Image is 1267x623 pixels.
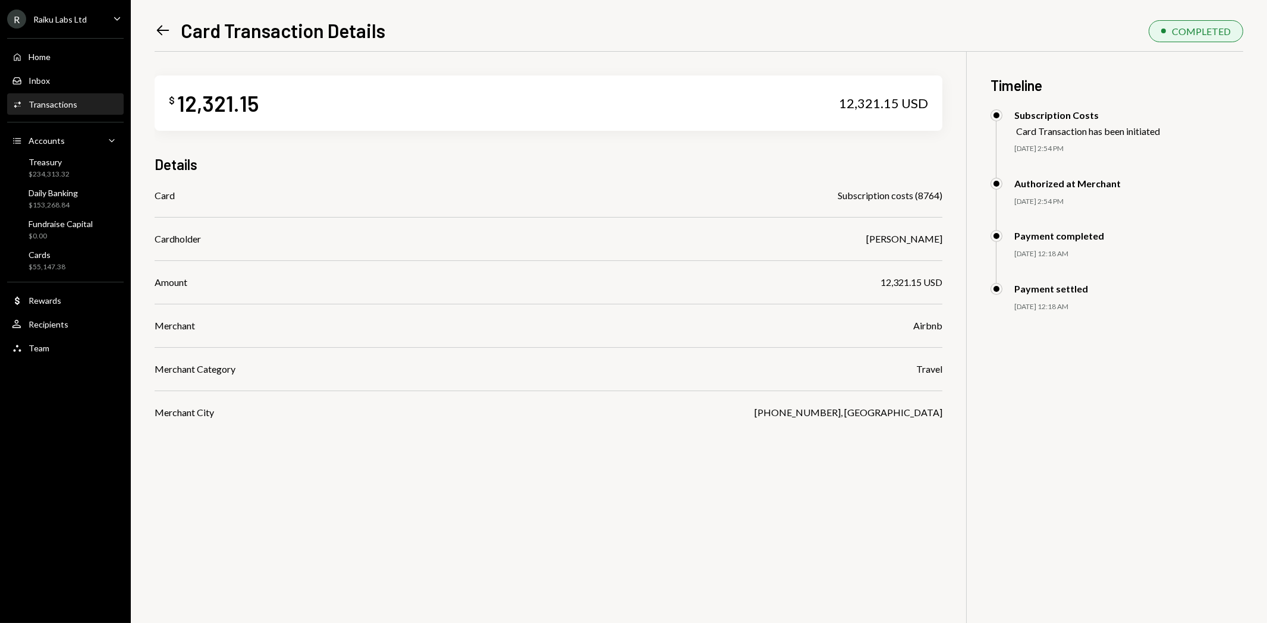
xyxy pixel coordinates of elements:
div: Daily Banking [29,188,78,198]
div: COMPLETED [1172,26,1231,37]
a: Transactions [7,93,124,115]
div: Inbox [29,75,50,86]
div: Merchant Category [155,362,235,376]
div: Treasury [29,157,70,167]
div: Card [155,188,175,203]
div: Team [29,343,49,353]
div: Cards [29,250,65,260]
div: Fundraise Capital [29,219,93,229]
div: $234,313.32 [29,169,70,180]
a: Accounts [7,130,124,151]
div: 12,321.15 USD [839,95,928,112]
a: Rewards [7,290,124,311]
div: [DATE] 12:18 AM [1014,249,1243,259]
div: [DATE] 2:54 PM [1014,197,1243,207]
div: Accounts [29,136,65,146]
div: $ [169,95,175,106]
a: Team [7,337,124,358]
h3: Details [155,155,197,174]
h1: Card Transaction Details [181,18,385,42]
div: 12,321.15 USD [881,275,942,290]
div: Payment settled [1014,283,1088,294]
div: 12,321.15 [177,90,259,117]
div: $55,147.38 [29,262,65,272]
a: Treasury$234,313.32 [7,153,124,182]
div: [DATE] 12:18 AM [1014,302,1243,312]
div: Home [29,52,51,62]
div: Subscription costs (8764) [838,188,942,203]
a: Daily Banking$153,268.84 [7,184,124,213]
div: Rewards [29,295,61,306]
div: [PHONE_NUMBER], [GEOGRAPHIC_DATA] [754,405,942,420]
div: $153,268.84 [29,200,78,210]
div: Transactions [29,99,77,109]
a: Cards$55,147.38 [7,246,124,275]
a: Home [7,46,124,67]
div: R [7,10,26,29]
div: Airbnb [913,319,942,333]
div: Cardholder [155,232,201,246]
div: Amount [155,275,187,290]
div: Recipients [29,319,68,329]
div: $0.00 [29,231,93,241]
div: Authorized at Merchant [1014,178,1121,189]
div: Raiku Labs Ltd [33,14,87,24]
a: Inbox [7,70,124,91]
div: Subscription Costs [1014,109,1160,121]
h3: Timeline [991,75,1243,95]
div: [DATE] 2:54 PM [1014,144,1243,154]
div: Card Transaction has been initiated [1016,125,1160,137]
div: Merchant [155,319,195,333]
div: Merchant City [155,405,214,420]
div: Payment completed [1014,230,1104,241]
div: [PERSON_NAME] [866,232,942,246]
a: Recipients [7,313,124,335]
div: Travel [916,362,942,376]
a: Fundraise Capital$0.00 [7,215,124,244]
